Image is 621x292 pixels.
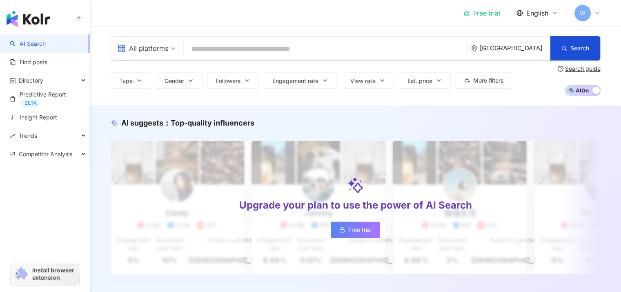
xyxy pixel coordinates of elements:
[32,267,77,281] span: Install browser extension
[111,72,151,89] button: Type
[480,45,550,52] div: [GEOGRAPHIC_DATA]
[11,263,79,285] a: chrome extensionInstall browser extension
[19,126,37,145] span: Trends
[7,11,50,27] img: logo
[118,42,168,55] div: All platforms
[119,78,133,84] span: Type
[473,77,503,84] span: More filters
[463,9,500,17] a: Free trial
[13,267,29,281] img: chrome extension
[118,44,126,52] span: appstore
[121,118,254,128] div: AI suggests ：
[19,145,72,163] span: Competitor Analysis
[19,71,43,90] span: Directory
[331,222,380,238] a: Free trial
[471,45,477,52] span: environment
[456,72,512,89] button: More filters
[348,227,372,233] span: Free trial
[407,78,432,84] span: Est. price
[10,113,57,121] a: Insight Report
[10,58,47,66] a: Find posts
[10,133,16,139] span: rise
[216,78,240,84] span: Followers
[565,65,601,72] div: Search guide
[570,45,589,52] span: Search
[10,90,83,107] a: Predictive ReportBETA
[239,198,472,212] div: Upgrade your plan to use the power of AI Search
[558,66,563,72] span: question-circle
[10,40,46,48] a: searchAI Search
[526,9,548,18] span: English
[350,78,376,84] span: View rate
[550,36,600,61] button: Search
[165,78,184,84] span: Gender
[580,9,585,18] span: W
[399,72,451,89] button: Est. price
[342,72,394,89] button: View rate
[207,72,259,89] button: Followers
[264,72,337,89] button: Engagement rate
[156,72,203,89] button: Gender
[272,78,318,84] span: Engagement rate
[171,119,254,127] span: Top-quality influencers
